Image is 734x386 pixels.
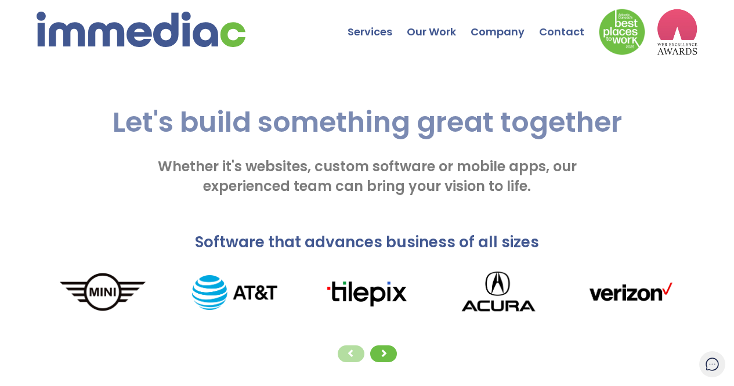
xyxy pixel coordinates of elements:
a: Company [471,3,539,44]
img: Down [599,9,645,55]
span: Software that advances business of all sizes [195,232,539,252]
img: immediac [37,12,245,47]
span: Let's build something great together [113,103,622,142]
img: tilepixLogo.png [301,277,432,308]
img: logo2_wea_nobg.webp [657,9,697,55]
span: Whether it's websites, custom software or mobile apps, our experienced team can bring your vision... [158,157,577,196]
a: Our Work [407,3,471,44]
img: AT%26T_logo.png [169,275,301,310]
img: Acura_logo.png [432,264,564,321]
a: Services [348,3,407,44]
img: MINI_logo.png [37,271,168,314]
img: verizonLogo.png [565,277,696,308]
a: Contact [539,3,599,44]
